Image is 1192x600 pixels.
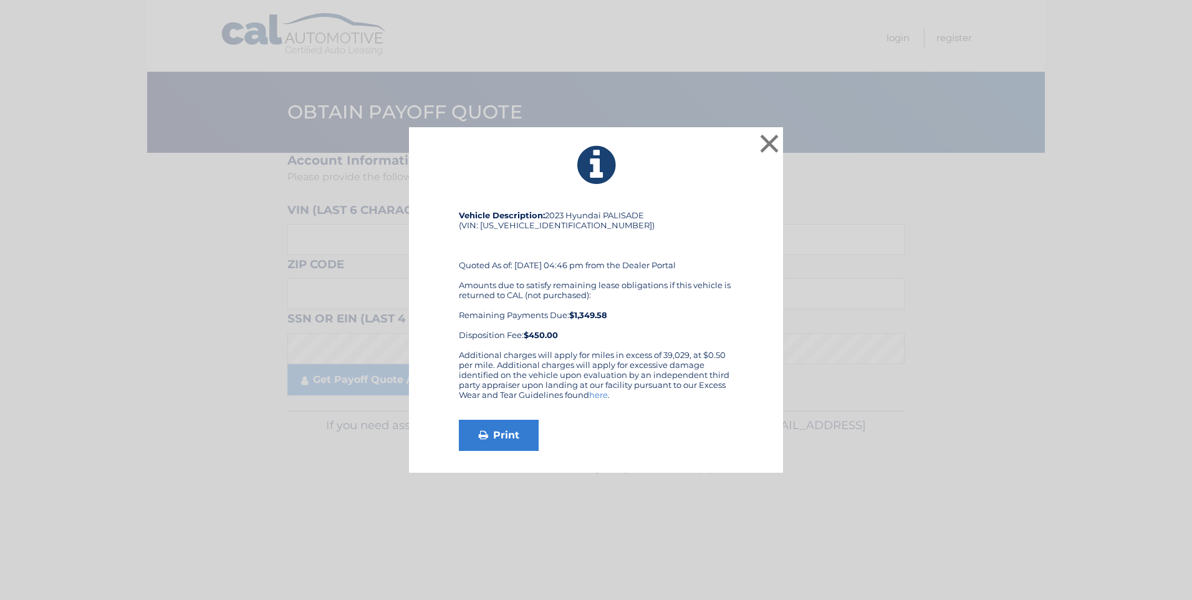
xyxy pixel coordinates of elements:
strong: Vehicle Description: [459,210,545,220]
button: × [757,131,782,156]
div: Additional charges will apply for miles in excess of 39,029, at $0.50 per mile. Additional charge... [459,350,733,410]
div: Amounts due to satisfy remaining lease obligations if this vehicle is returned to CAL (not purcha... [459,280,733,340]
strong: $450.00 [524,330,558,340]
div: 2023 Hyundai PALISADE (VIN: [US_VEHICLE_IDENTIFICATION_NUMBER]) Quoted As of: [DATE] 04:46 pm fro... [459,210,733,350]
a: Print [459,420,539,451]
a: here [589,390,608,400]
b: $1,349.58 [569,310,607,320]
